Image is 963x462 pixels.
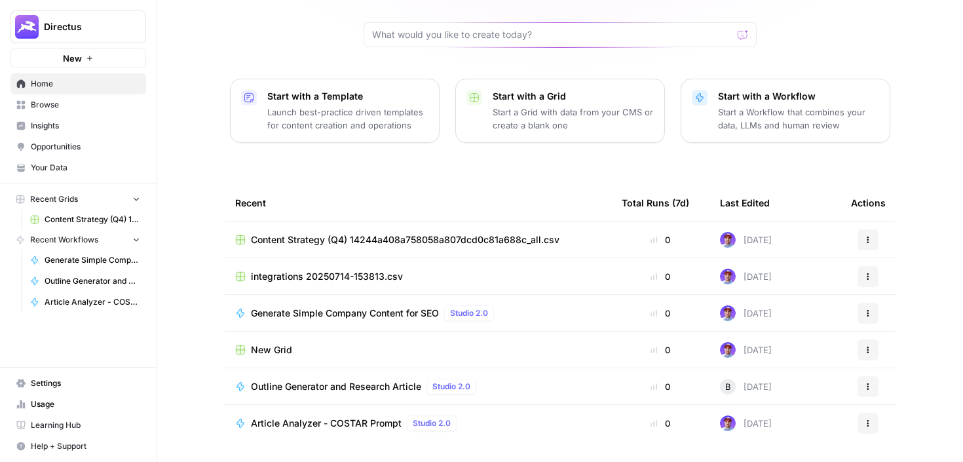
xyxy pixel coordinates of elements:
[267,90,428,103] p: Start with a Template
[720,342,772,358] div: [DATE]
[720,269,772,284] div: [DATE]
[31,162,140,174] span: Your Data
[10,415,146,436] a: Learning Hub
[851,185,886,221] div: Actions
[10,10,146,43] button: Workspace: Directus
[10,157,146,178] a: Your Data
[24,209,146,230] a: Content Strategy (Q4) 14244a408a758058a807dcd0c81a688c_all.csv
[30,193,78,205] span: Recent Grids
[235,185,601,221] div: Recent
[30,234,98,246] span: Recent Workflows
[622,417,699,430] div: 0
[251,233,559,246] span: Content Strategy (Q4) 14244a408a758058a807dcd0c81a688c_all.csv
[31,120,140,132] span: Insights
[45,296,140,308] span: Article Analyzer - COSTAR Prompt
[622,307,699,320] div: 0
[720,232,772,248] div: [DATE]
[413,417,451,429] span: Studio 2.0
[493,106,654,132] p: Start a Grid with data from your CMS or create a blank one
[31,99,140,111] span: Browse
[720,185,770,221] div: Last Edited
[45,254,140,266] span: Generate Simple Company Content for SEO
[251,270,403,283] span: integrations 20250714-153813.csv
[45,214,140,225] span: Content Strategy (Q4) 14244a408a758058a807dcd0c81a688c_all.csv
[235,379,601,395] a: Outline Generator and Research ArticleStudio 2.0
[720,415,772,431] div: [DATE]
[622,270,699,283] div: 0
[235,270,601,283] a: integrations 20250714-153813.csv
[267,106,428,132] p: Launch best-practice driven templates for content creation and operations
[10,94,146,115] a: Browse
[31,377,140,389] span: Settings
[10,115,146,136] a: Insights
[235,233,601,246] a: Content Strategy (Q4) 14244a408a758058a807dcd0c81a688c_all.csv
[251,380,421,393] span: Outline Generator and Research Article
[720,379,772,395] div: [DATE]
[24,271,146,292] a: Outline Generator and Research Article
[10,189,146,209] button: Recent Grids
[720,269,736,284] img: ykm2ij4oy3i44d6aranaiver3hqr
[251,417,402,430] span: Article Analyzer - COSTAR Prompt
[450,307,488,319] span: Studio 2.0
[622,233,699,246] div: 0
[235,305,601,321] a: Generate Simple Company Content for SEOStudio 2.0
[31,78,140,90] span: Home
[31,440,140,452] span: Help + Support
[230,79,440,143] button: Start with a TemplateLaunch best-practice driven templates for content creation and operations
[63,52,82,65] span: New
[10,436,146,457] button: Help + Support
[45,275,140,287] span: Outline Generator and Research Article
[718,90,879,103] p: Start with a Workflow
[10,230,146,250] button: Recent Workflows
[372,28,732,41] input: What would you like to create today?
[31,419,140,431] span: Learning Hub
[432,381,470,393] span: Studio 2.0
[44,20,123,33] span: Directus
[720,305,772,321] div: [DATE]
[24,250,146,271] a: Generate Simple Company Content for SEO
[251,307,439,320] span: Generate Simple Company Content for SEO
[235,343,601,356] a: New Grid
[725,380,731,393] span: B
[493,90,654,103] p: Start with a Grid
[455,79,665,143] button: Start with a GridStart a Grid with data from your CMS or create a blank one
[718,106,879,132] p: Start a Workflow that combines your data, LLMs and human review
[720,305,736,321] img: ykm2ij4oy3i44d6aranaiver3hqr
[622,185,689,221] div: Total Runs (7d)
[10,136,146,157] a: Opportunities
[251,343,292,356] span: New Grid
[720,232,736,248] img: ykm2ij4oy3i44d6aranaiver3hqr
[31,398,140,410] span: Usage
[10,73,146,94] a: Home
[681,79,890,143] button: Start with a WorkflowStart a Workflow that combines your data, LLMs and human review
[622,343,699,356] div: 0
[10,48,146,68] button: New
[10,394,146,415] a: Usage
[235,415,601,431] a: Article Analyzer - COSTAR PromptStudio 2.0
[24,292,146,313] a: Article Analyzer - COSTAR Prompt
[622,380,699,393] div: 0
[720,415,736,431] img: ykm2ij4oy3i44d6aranaiver3hqr
[720,342,736,358] img: ykm2ij4oy3i44d6aranaiver3hqr
[15,15,39,39] img: Directus Logo
[31,141,140,153] span: Opportunities
[10,373,146,394] a: Settings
